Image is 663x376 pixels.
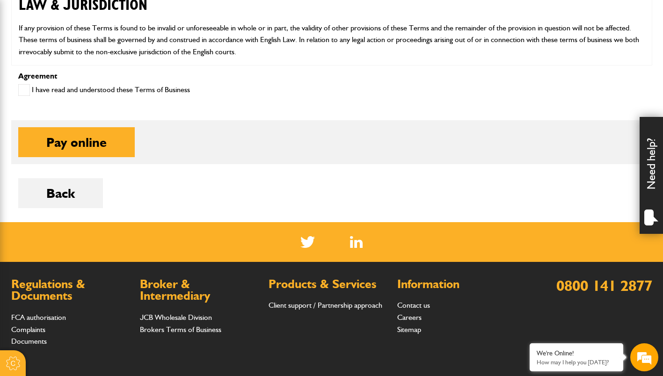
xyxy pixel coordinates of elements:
a: Documents [11,337,47,346]
button: Pay online [18,127,135,157]
a: JCB Wholesale Division [140,313,212,322]
p: Agreement [18,72,645,80]
img: Twitter [300,236,315,248]
div: Chat with us now [49,52,157,65]
em: Start Chat [127,288,170,301]
button: Back [18,178,103,208]
a: Contact us [397,301,430,310]
h2: Information [397,278,517,290]
img: Linked In [350,236,363,248]
a: Brokers Terms of Business [140,325,221,334]
a: FCA authorisation [11,313,66,322]
a: Sitemap [397,325,421,334]
label: I have read and understood these Terms of Business [18,84,190,96]
a: Complaints [11,325,45,334]
a: Client support / Partnership approach [269,301,382,310]
h2: Regulations & Documents [11,278,131,302]
img: d_20077148190_company_1631870298795_20077148190 [16,52,39,65]
a: 0800 141 2877 [556,276,652,295]
div: We're Online! [537,349,616,357]
p: How may I help you today? [537,359,616,366]
input: Enter your last name [12,87,171,107]
p: If any provision of these Terms is found to be invalid or unforeseeable in whole or in part, the ... [19,22,645,58]
input: Enter your email address [12,114,171,135]
input: Enter your phone number [12,142,171,162]
a: LinkedIn [350,236,363,248]
h2: Products & Services [269,278,388,290]
h2: Broker & Intermediary [140,278,259,302]
div: Minimize live chat window [153,5,176,27]
textarea: Type your message and hit 'Enter' [12,169,171,280]
a: Careers [397,313,422,322]
div: Need help? [640,117,663,234]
